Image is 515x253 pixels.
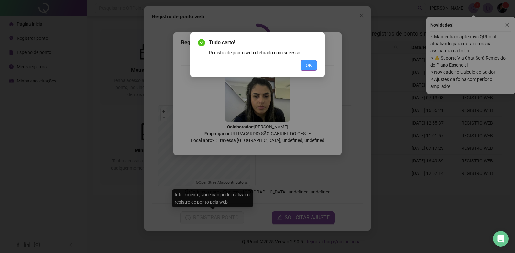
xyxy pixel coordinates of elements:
[198,39,205,46] span: check-circle
[209,39,317,47] span: Tudo certo!
[306,62,312,69] span: OK
[301,60,317,71] button: OK
[209,49,317,56] div: Registro de ponto web efetuado com sucesso.
[493,231,509,247] div: Open Intercom Messenger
